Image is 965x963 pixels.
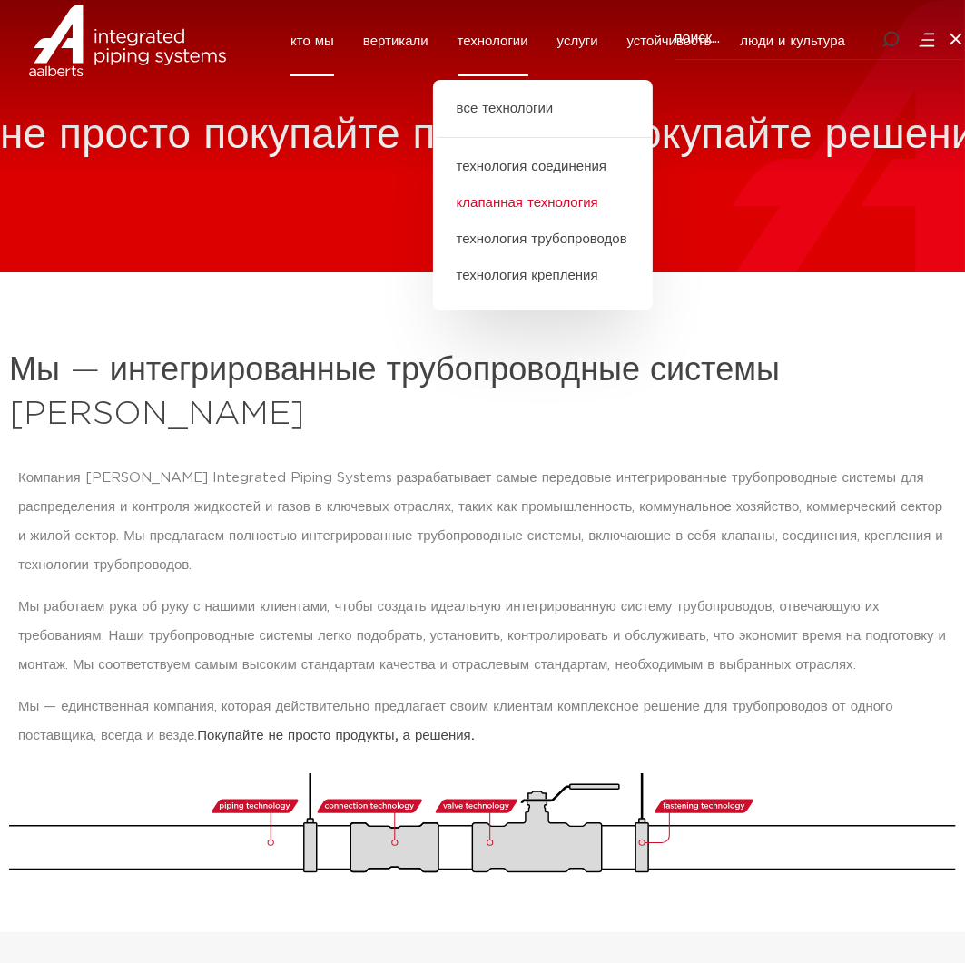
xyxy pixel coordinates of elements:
[18,700,893,742] font: Мы — единственная компания, которая действительно предлагает своим клиентам комплексное решение д...
[290,6,845,76] nav: Меню
[433,98,653,138] a: все технологии
[290,34,334,48] font: кто мы
[457,196,598,210] font: клапанная технология
[740,6,845,76] a: люди и культура
[433,258,653,294] a: технология крепления
[433,185,653,221] a: клапанная технология
[363,6,428,76] a: вертикали
[740,34,845,48] font: люди и культура
[458,34,528,48] font: технологии
[457,102,554,115] font: все технологии
[18,600,946,672] font: Мы работаем рука об руку с нашими клиентами, чтобы создать идеальную интегрированную систему труб...
[627,6,712,76] a: устойчивость
[557,34,598,48] font: услуги
[557,6,598,76] a: услуги
[457,269,598,282] font: технология крепления
[9,354,780,430] font: Мы — интегрированные трубопроводные системы [PERSON_NAME]
[433,149,653,185] a: технология соединения
[433,221,653,258] a: технология трубопроводов
[458,6,528,76] a: технологии
[363,34,428,48] font: вертикали
[290,6,334,76] a: кто мы
[457,232,627,246] font: технология трубопроводов
[197,729,475,742] font: Покупайте не просто продукты, а решения.
[627,34,712,48] font: устойчивость
[457,160,606,173] font: технология соединения
[18,471,943,572] font: Компания [PERSON_NAME] Integrated Piping Systems разрабатывает самые передовые интегрированные тр...
[433,80,653,310] ul: технологии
